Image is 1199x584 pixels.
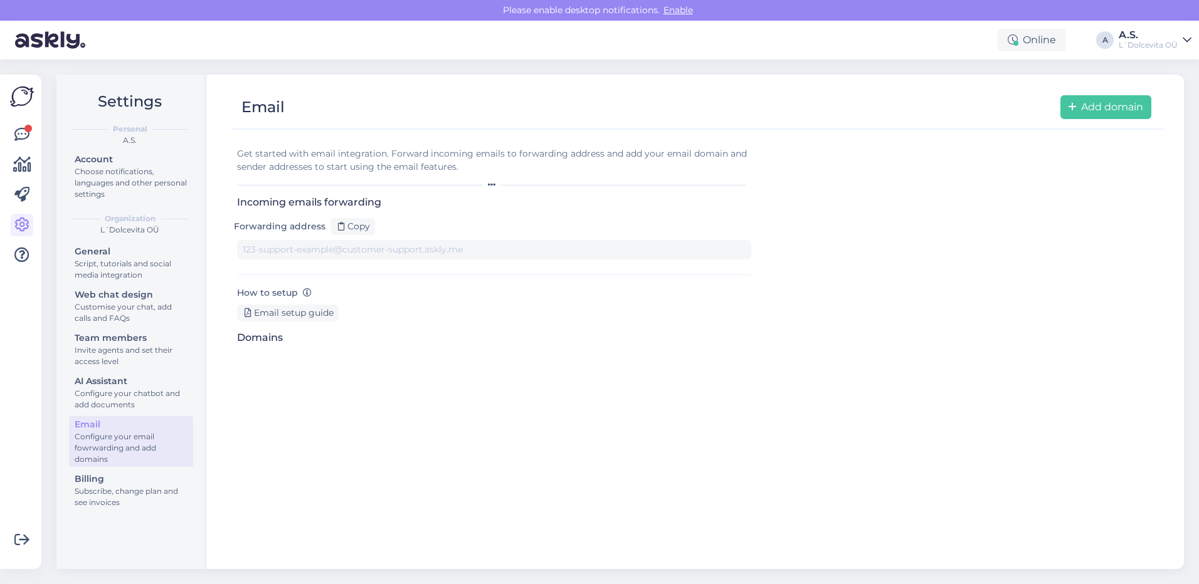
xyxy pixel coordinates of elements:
img: Askly Logo [10,85,34,108]
h2: Settings [66,90,193,113]
b: Personal [113,123,147,135]
div: AI Assistant [75,375,188,388]
div: Configure your chatbot and add documents [75,388,188,410]
a: EmailConfigure your email fowrwarding and add domains [69,416,193,467]
a: Team membersInvite agents and set their access level [69,330,193,369]
div: Choose notifications, languages and other personal settings [75,166,188,200]
div: Account [75,153,188,166]
input: 123-support-example@customer-support.askly.me [237,240,751,259]
div: Email [75,418,188,431]
div: Get started with email integration. Forward incoming emails to forwarding address and add your em... [237,147,751,174]
a: BillingSubscribe, change plan and see invoices [69,471,193,510]
div: A.S. [66,135,193,146]
b: Organization [105,213,156,224]
div: Team members [75,331,188,345]
div: General [75,245,188,258]
div: Configure your email fowrwarding and add domains [75,431,188,465]
span: Enable [660,4,697,16]
a: AccountChoose notifications, languages and other personal settings [69,151,193,202]
h3: Incoming emails forwarding [237,196,751,208]
button: Add domain [1060,95,1151,119]
div: Copy [330,218,375,235]
div: Invite agents and set their access level [75,345,188,367]
div: Billing [75,472,188,486]
a: Web chat designCustomise your chat, add calls and FAQs [69,286,193,326]
a: A.S.L´Dolcevita OÜ [1119,30,1191,50]
div: Email setup guide [237,305,339,321]
div: Web chat design [75,288,188,301]
div: A.S. [1119,30,1178,40]
div: Subscribe, change plan and see invoices [75,486,188,508]
div: Email [241,95,285,119]
h3: Domains [237,331,751,343]
a: AI AssistantConfigure your chatbot and add documents [69,373,193,412]
div: L´Dolcevita OÜ [1119,40,1178,50]
a: GeneralScript, tutorials and social media integration [69,243,193,283]
div: Customise your chat, add calls and FAQs [75,301,188,324]
div: Online [998,29,1066,51]
div: L´Dolcevita OÜ [66,224,193,236]
label: Forwarding address [234,220,325,233]
div: Script, tutorials and social media integration [75,258,188,281]
label: How to setup [237,286,312,300]
div: A [1096,31,1114,49]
